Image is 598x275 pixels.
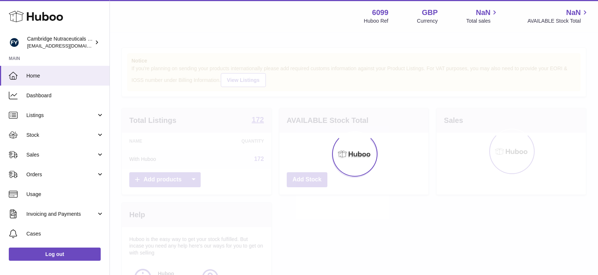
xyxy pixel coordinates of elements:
[27,35,93,49] div: Cambridge Nutraceuticals Ltd
[466,18,499,25] span: Total sales
[26,230,104,237] span: Cases
[26,72,104,79] span: Home
[26,132,96,139] span: Stock
[372,8,389,18] strong: 6099
[566,8,581,18] span: NaN
[417,18,438,25] div: Currency
[26,191,104,198] span: Usage
[364,18,389,25] div: Huboo Ref
[527,18,589,25] span: AVAILABLE Stock Total
[9,248,101,261] a: Log out
[26,151,96,158] span: Sales
[26,92,104,99] span: Dashboard
[422,8,438,18] strong: GBP
[26,211,96,218] span: Invoicing and Payments
[26,171,96,178] span: Orders
[476,8,490,18] span: NaN
[527,8,589,25] a: NaN AVAILABLE Stock Total
[26,112,96,119] span: Listings
[9,37,20,48] img: huboo@camnutra.com
[466,8,499,25] a: NaN Total sales
[27,43,108,49] span: [EMAIL_ADDRESS][DOMAIN_NAME]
